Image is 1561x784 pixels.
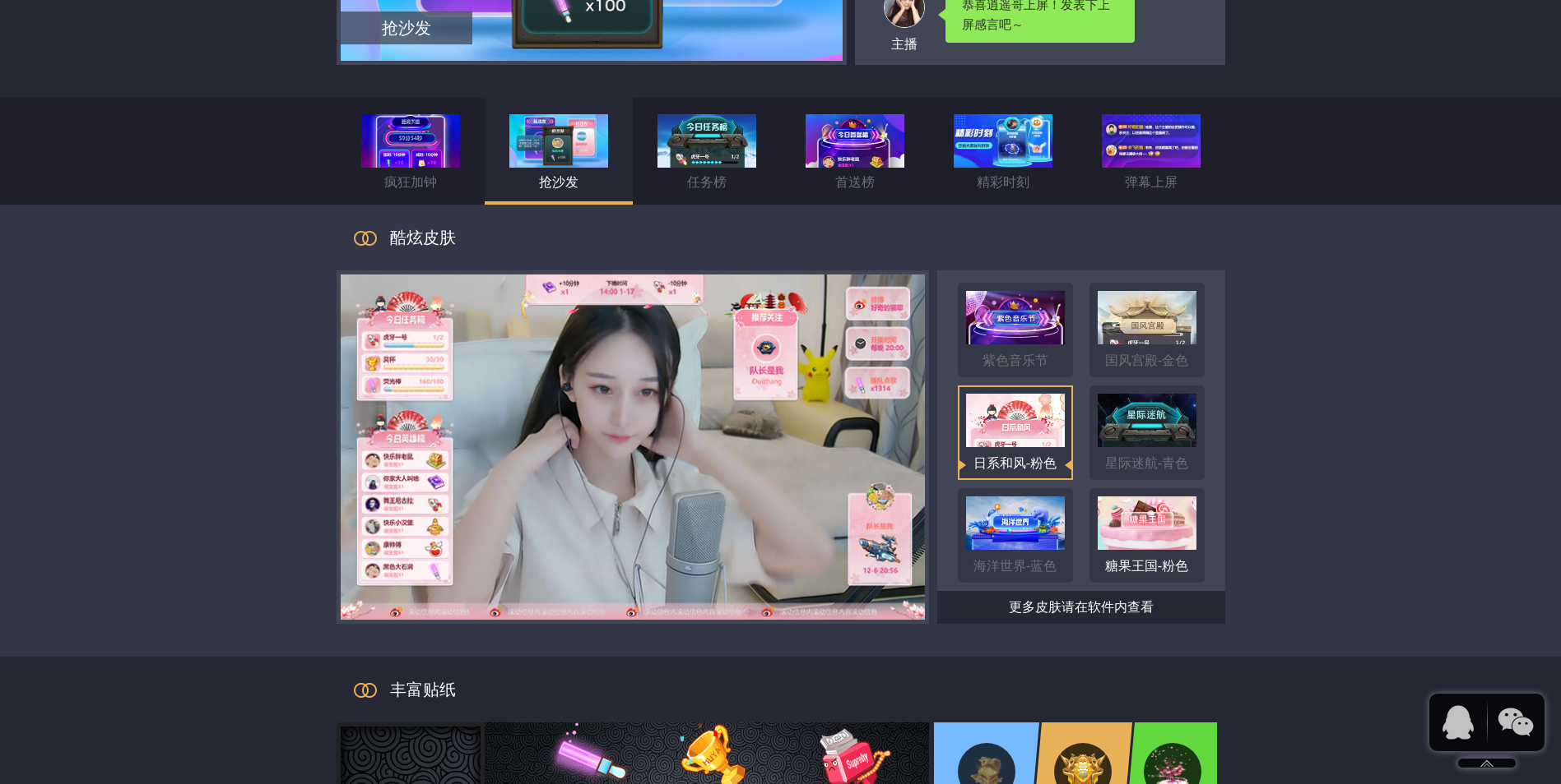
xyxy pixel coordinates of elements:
[1495,702,1536,743] img: 扫码添加小财鼠官方客服微信
[337,205,1225,270] div: 酷炫皮肤
[1089,447,1205,480] div: 星际迷航-青色
[1089,344,1205,377] div: 国风宫殿-金色
[509,114,608,168] img: 抢沙发
[958,550,1073,583] div: 海洋世界-蓝色
[781,168,929,197] div: 首送榜
[958,344,1073,377] div: 紫色音乐节
[958,447,1073,480] div: 日系和风-粉色
[341,12,472,44] p: 抢沙发
[937,591,1225,624] div: 更多皮肤请在软件内查看
[337,168,485,197] div: 疯狂加钟
[485,168,633,197] div: 抢沙发
[361,114,460,168] img: 疯狂加钟
[1429,694,1487,751] a: 扫码添加小财鼠官方客服QQ
[1077,168,1225,197] div: 弹幕上屏
[806,114,904,168] img: 首送榜
[929,168,1077,197] div: 精彩时刻
[1487,694,1545,751] a: 扫码添加小财鼠官方客服微信
[954,114,1052,168] img: 精彩时刻
[633,168,781,197] div: 任务榜
[337,657,1225,722] div: 丰富贴纸
[871,28,937,61] div: 主播
[1438,702,1479,743] img: 扫码添加小财鼠官方客服QQ
[1102,114,1201,168] img: 弹幕上屏
[1089,550,1205,583] div: 糖果王国-粉色
[657,114,756,168] img: 任务榜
